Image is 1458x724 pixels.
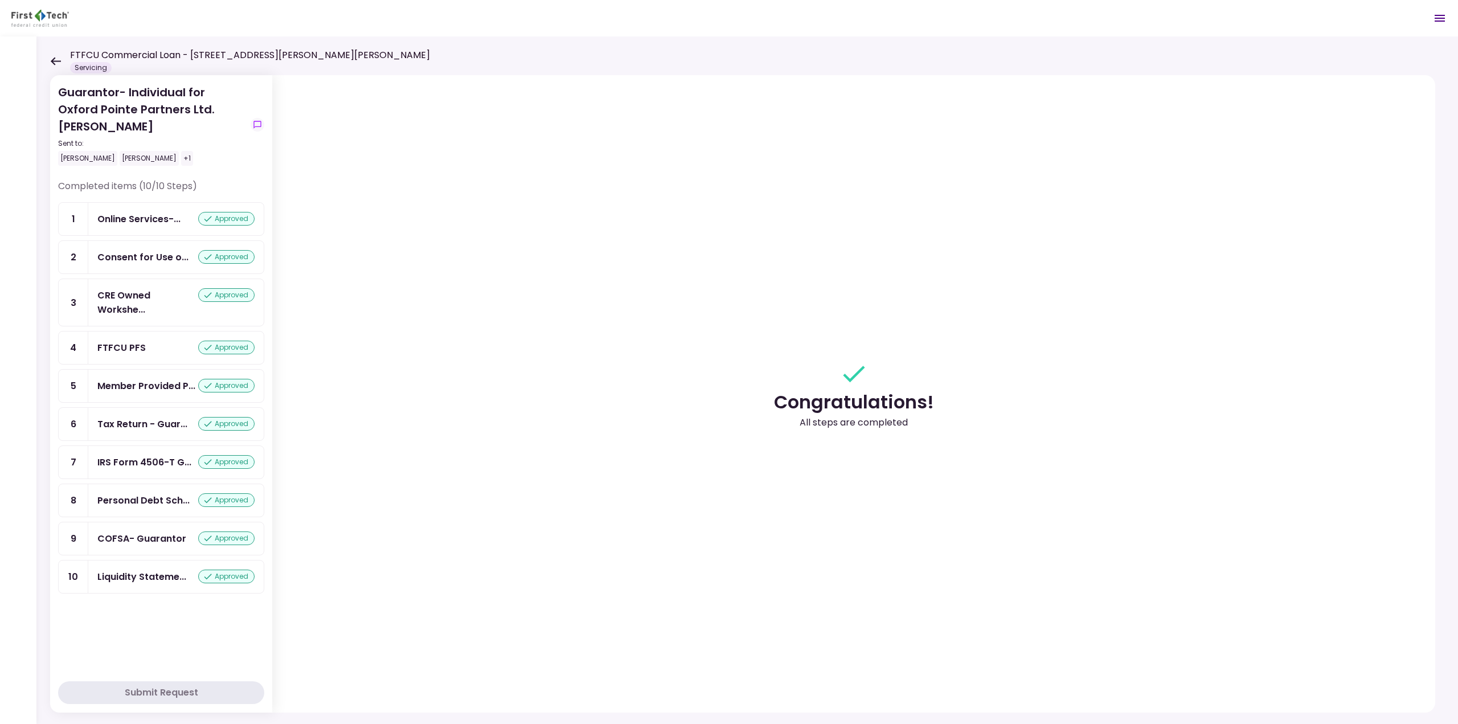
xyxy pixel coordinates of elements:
div: approved [198,341,255,354]
div: [PERSON_NAME] [120,151,179,166]
div: 10 [59,561,88,593]
div: 1 [59,203,88,235]
div: approved [198,531,255,545]
div: All steps are completed [800,416,908,430]
div: Congratulations! [774,388,934,416]
div: 2 [59,241,88,273]
a: 8Personal Debt Scheduleapproved [58,484,264,517]
div: 4 [59,332,88,364]
div: Guarantor- Individual for Oxford Pointe Partners Ltd. [PERSON_NAME] [58,84,246,166]
img: Partner icon [11,10,69,27]
div: approved [198,250,255,264]
a: 4FTFCU PFSapproved [58,331,264,365]
div: CRE Owned Worksheet [97,288,198,317]
div: approved [198,288,255,302]
div: 3 [59,279,88,326]
a: 3CRE Owned Worksheetapproved [58,279,264,326]
div: Online Services- Consent for Use of Electronic Signatures and Electronic Disclosures Agreement [97,212,181,226]
div: FTFCU PFS [97,341,146,355]
button: show-messages [251,118,264,132]
a: 6Tax Return - Guarantorapproved [58,407,264,441]
div: 6 [59,408,88,440]
div: approved [198,417,255,431]
a: 1Online Services- Consent for Use of Electronic Signatures and Electronic Disclosures Agreementap... [58,202,264,236]
div: IRS Form 4506-T Guarantor [97,455,191,469]
h1: FTFCU Commercial Loan - [STREET_ADDRESS][PERSON_NAME][PERSON_NAME] [70,48,430,62]
div: [PERSON_NAME] [58,151,117,166]
div: 5 [59,370,88,402]
div: approved [198,570,255,583]
div: Sent to: [58,138,246,149]
a: 10Liquidity Statements - Guarantorapproved [58,560,264,594]
div: Member Provided PFS [97,379,195,393]
div: +1 [181,151,193,166]
div: Consent for Use of Electronic Signatures and Electronic Disclosures Agreement [97,250,189,264]
div: Tax Return - Guarantor [97,417,187,431]
div: Personal Debt Schedule [97,493,190,508]
div: Submit Request [125,686,198,700]
div: COFSA- Guarantor [97,531,186,546]
div: Liquidity Statements - Guarantor [97,570,186,584]
div: approved [198,493,255,507]
a: 7IRS Form 4506-T Guarantorapproved [58,445,264,479]
div: Completed items (10/10 Steps) [58,179,264,202]
div: 7 [59,446,88,478]
div: 9 [59,522,88,555]
div: approved [198,212,255,226]
a: 9COFSA- Guarantorapproved [58,522,264,555]
a: 2Consent for Use of Electronic Signatures and Electronic Disclosures Agreementapproved [58,240,264,274]
button: Submit Request [58,681,264,704]
div: Servicing [70,62,112,73]
div: approved [198,379,255,392]
div: approved [198,455,255,469]
a: 5Member Provided PFSapproved [58,369,264,403]
button: Open menu [1426,5,1453,32]
div: 8 [59,484,88,517]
